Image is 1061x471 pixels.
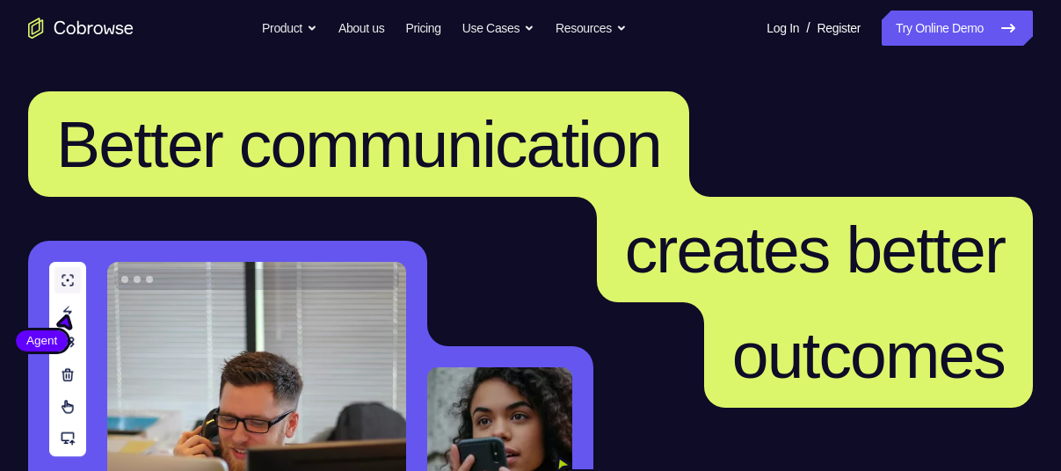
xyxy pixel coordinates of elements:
[56,107,661,181] span: Better communication
[806,18,810,39] span: /
[556,11,627,46] button: Resources
[882,11,1033,46] a: Try Online Demo
[262,11,317,46] button: Product
[818,11,861,46] a: Register
[462,11,534,46] button: Use Cases
[338,11,384,46] a: About us
[625,213,1005,286] span: creates better
[28,18,134,39] a: Go to the home page
[732,318,1005,392] span: outcomes
[405,11,440,46] a: Pricing
[767,11,799,46] a: Log In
